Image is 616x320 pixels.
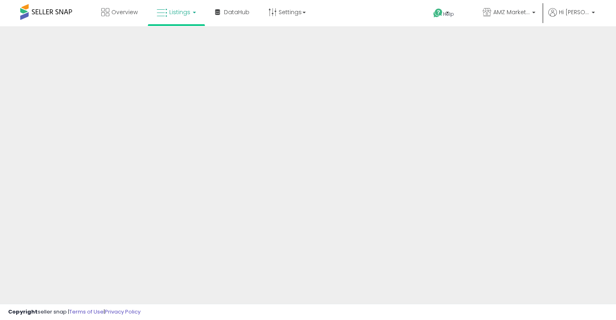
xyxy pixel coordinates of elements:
strong: Copyright [8,308,38,316]
a: Terms of Use [69,308,104,316]
span: Help [443,11,454,17]
a: Privacy Policy [105,308,141,316]
span: AMZ Marketplace Deals [493,8,530,16]
div: seller snap | | [8,308,141,316]
a: Help [427,2,470,26]
i: Get Help [433,8,443,18]
span: Listings [169,8,190,16]
span: DataHub [224,8,249,16]
span: Hi [PERSON_NAME] [559,8,589,16]
span: Overview [111,8,138,16]
a: Hi [PERSON_NAME] [548,8,595,26]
